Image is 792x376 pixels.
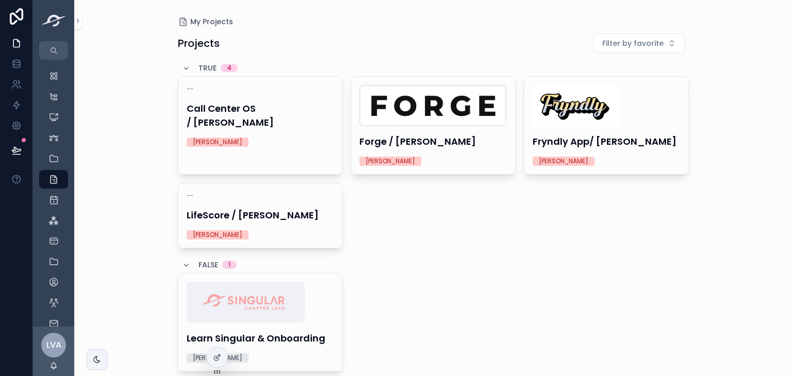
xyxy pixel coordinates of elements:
button: Select Button [593,33,685,53]
div: [PERSON_NAME] [193,353,242,363]
span: -- [187,85,194,93]
span: FALSE [199,260,218,270]
h4: Learn Singular & Onboarding [187,331,334,345]
a: Forge.pngForge / [PERSON_NAME][PERSON_NAME] [351,76,516,175]
h4: Fryndly App/ [PERSON_NAME] [533,134,680,148]
span: -- [187,192,194,200]
img: Captura-de-pantalla-2024-05-16-a-la(s)-15.25.47.png [533,85,619,126]
div: [PERSON_NAME] [193,230,242,240]
span: My Projects [190,16,233,27]
h4: Call Center OS / [PERSON_NAME] [187,101,334,129]
h4: Forge / [PERSON_NAME] [359,134,507,148]
img: App logo [39,13,68,28]
div: [PERSON_NAME] [366,157,415,166]
span: Filter by favorite [602,38,664,48]
div: 4 [227,64,232,72]
a: Captura-de-pantalla-2024-05-16-a-la(s)-15.25.47.pngFryndly App/ [PERSON_NAME][PERSON_NAME] [524,76,689,175]
div: [PERSON_NAME] [539,157,588,166]
div: [PERSON_NAME] [193,138,242,147]
span: LVA [46,339,61,351]
a: --Call Center OS / [PERSON_NAME][PERSON_NAME] [178,76,343,175]
div: scrollable content [33,60,74,327]
img: Singular-Chapter-Lead.png [187,282,305,323]
h1: Projects [178,36,220,50]
span: TRUE [199,63,217,73]
img: Forge.png [359,85,506,126]
a: Singular-Chapter-Lead.pngLearn Singular & Onboarding[PERSON_NAME] [178,273,343,371]
h4: LifeScore / [PERSON_NAME] [187,208,334,222]
a: My Projects [178,16,233,27]
div: 1 [228,261,230,269]
a: --LifeScore / [PERSON_NAME][PERSON_NAME] [178,183,343,248]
